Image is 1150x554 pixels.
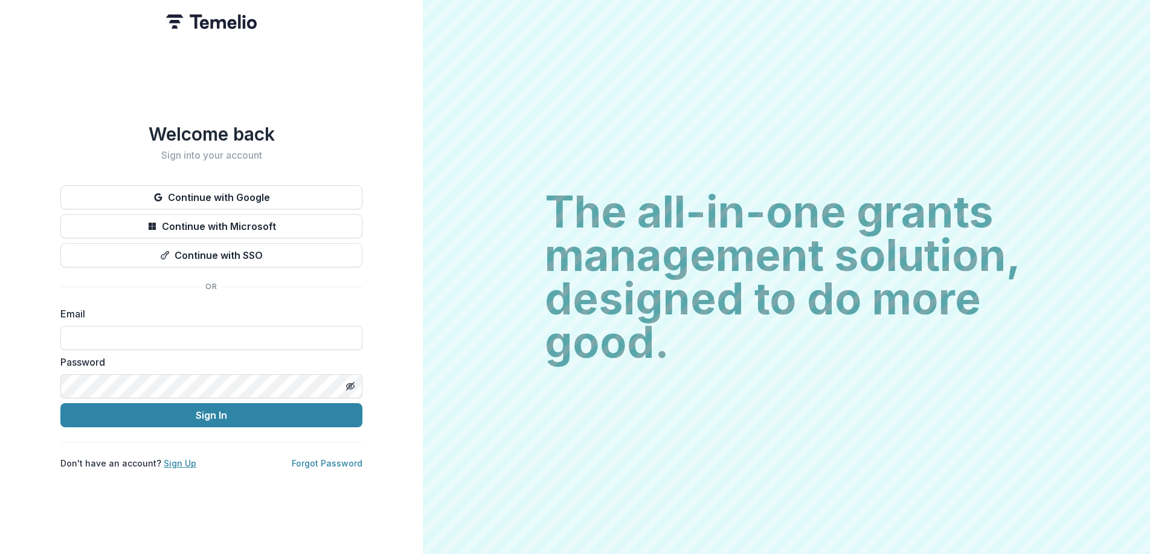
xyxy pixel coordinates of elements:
button: Continue with Google [60,185,362,209]
h1: Welcome back [60,123,362,145]
button: Sign In [60,403,362,427]
a: Forgot Password [292,458,362,468]
label: Email [60,307,355,321]
button: Continue with Microsoft [60,214,362,238]
button: Toggle password visibility [341,377,360,396]
a: Sign Up [164,458,196,468]
label: Password [60,355,355,369]
button: Continue with SSO [60,243,362,267]
p: Don't have an account? [60,457,196,470]
img: Temelio [166,14,257,29]
h2: Sign into your account [60,150,362,161]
